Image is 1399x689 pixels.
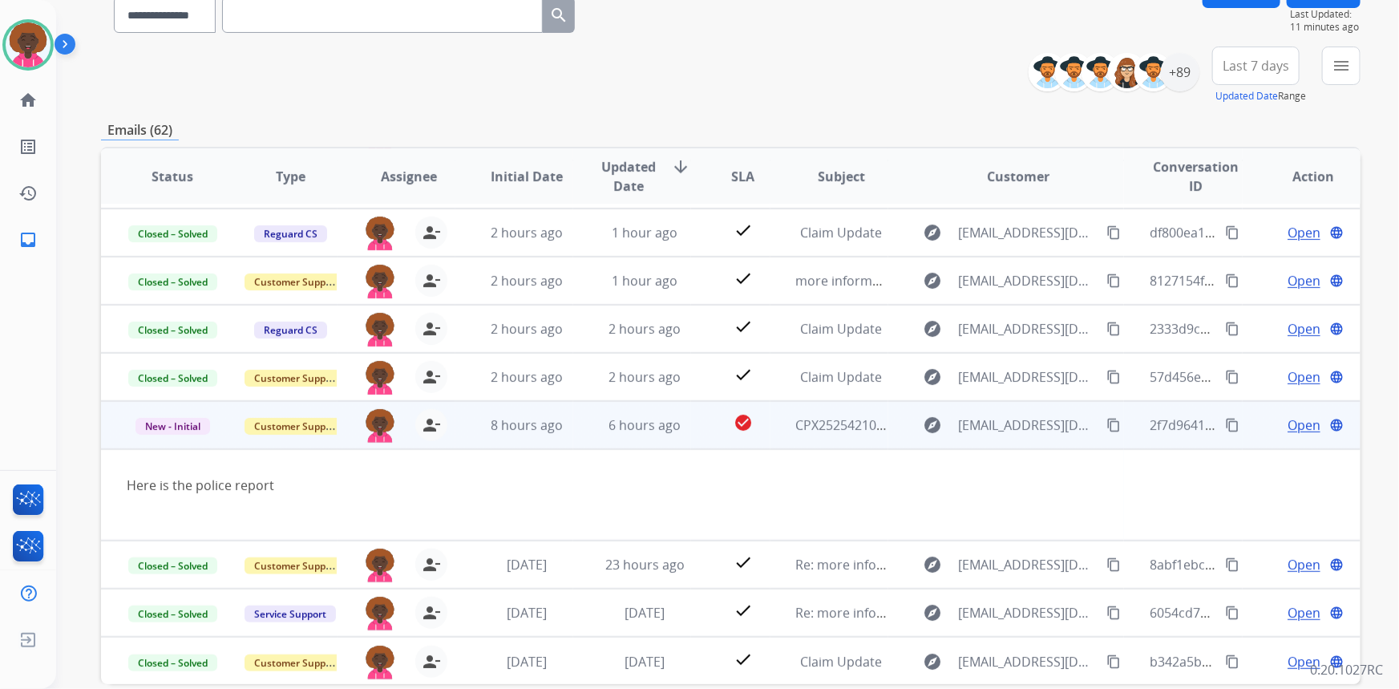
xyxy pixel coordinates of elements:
span: 1 hour ago [612,224,677,241]
span: more information needed. [796,272,956,290]
span: Service Support [245,606,336,622]
mat-icon: language [1329,225,1344,240]
span: [EMAIL_ADDRESS][DOMAIN_NAME] [959,603,1098,622]
mat-icon: check [734,601,753,620]
span: 2 hours ago [609,368,681,386]
mat-icon: person_remove [422,652,441,671]
mat-icon: check_circle [734,413,753,432]
span: Assignee [381,167,437,186]
span: Last 7 days [1223,63,1289,69]
mat-icon: content_copy [1225,225,1239,240]
mat-icon: list_alt [18,137,38,156]
span: Customer Support [245,557,349,574]
span: Conversation ID [1150,157,1241,196]
span: Closed – Solved [128,274,217,290]
span: Open [1288,415,1320,435]
mat-icon: check [734,221,753,240]
mat-icon: check [734,269,753,288]
mat-icon: home [18,91,38,110]
span: Re: more information needed. [796,556,978,573]
mat-icon: check [734,365,753,384]
img: avatar [6,22,51,67]
mat-icon: explore [924,367,943,387]
span: Closed – Solved [128,606,217,622]
mat-icon: language [1329,370,1344,384]
span: Range [1215,89,1306,103]
img: agent-avatar [364,409,396,443]
span: Customer Support [245,655,349,671]
span: Closed – Solved [128,557,217,574]
mat-icon: explore [924,223,943,242]
span: Claim Update [801,224,883,241]
mat-icon: content_copy [1106,606,1121,620]
span: New - Initial [135,418,210,435]
mat-icon: person_remove [422,271,441,290]
img: agent-avatar [364,217,396,250]
img: agent-avatar [364,361,396,395]
mat-icon: explore [924,555,943,574]
span: 8 hours ago [491,416,563,434]
span: Open [1288,652,1320,671]
mat-icon: content_copy [1106,322,1121,336]
span: [EMAIL_ADDRESS][DOMAIN_NAME] [959,367,1098,387]
mat-icon: content_copy [1106,655,1121,669]
span: 8abf1ebc-b131-4ee6-b581-1d50c5862e8b [1150,556,1397,573]
span: Customer [988,167,1050,186]
span: Open [1288,555,1320,574]
th: Action [1243,148,1361,205]
mat-icon: explore [924,319,943,338]
mat-icon: language [1329,557,1344,572]
mat-icon: check [734,317,753,336]
span: 2 hours ago [491,320,563,338]
span: [DATE] [507,556,547,573]
img: agent-avatar [364,597,396,630]
mat-icon: content_copy [1225,370,1239,384]
mat-icon: language [1329,418,1344,432]
mat-icon: content_copy [1106,370,1121,384]
span: Open [1288,603,1320,622]
span: Reguard CS [254,322,327,338]
span: Subject [818,167,865,186]
img: agent-avatar [364,313,396,347]
mat-icon: arrow_downward [671,157,690,176]
mat-icon: explore [924,652,943,671]
span: 2f7d9641-932e-40ca-9dda-1a2dfd1f2677 [1150,416,1390,434]
span: [EMAIL_ADDRESS][DOMAIN_NAME] [959,223,1098,242]
mat-icon: search [549,6,568,25]
mat-icon: content_copy [1225,606,1239,620]
span: [DATE] [507,653,547,671]
mat-icon: person_remove [422,555,441,574]
span: 2 hours ago [491,224,563,241]
mat-icon: person_remove [422,603,441,622]
span: [EMAIL_ADDRESS][DOMAIN_NAME] [959,555,1098,574]
span: df800ea1-c900-4420-9b0c-5e160b934b6f [1150,224,1392,241]
p: Emails (62) [101,120,179,140]
mat-icon: language [1329,274,1344,288]
img: agent-avatar [364,646,396,679]
mat-icon: check [734,553,753,572]
mat-icon: content_copy [1225,557,1239,572]
span: [DATE] [507,604,547,622]
span: Closed – Solved [128,322,217,338]
span: Reguard CS [254,225,327,242]
span: 23 hours ago [605,556,685,573]
span: Closed – Solved [128,655,217,671]
mat-icon: content_copy [1106,225,1121,240]
span: Re: more information needed. [796,604,978,622]
span: [DATE] [625,604,665,622]
span: Customer Support [245,370,349,387]
mat-icon: language [1329,606,1344,620]
mat-icon: person_remove [422,223,441,242]
span: Claim Update [801,368,883,386]
span: 2333d9cc-ecd2-466b-84ea-a43cbe65c36f [1150,320,1393,338]
span: 11 minutes ago [1290,21,1361,34]
mat-icon: content_copy [1225,418,1239,432]
span: Updated Date [599,157,658,196]
span: 1 hour ago [612,272,677,290]
span: [EMAIL_ADDRESS][DOMAIN_NAME] [959,652,1098,671]
mat-icon: language [1329,655,1344,669]
mat-icon: explore [924,271,943,290]
span: Customer Support [245,274,349,290]
mat-icon: menu [1332,56,1351,75]
mat-icon: explore [924,415,943,435]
